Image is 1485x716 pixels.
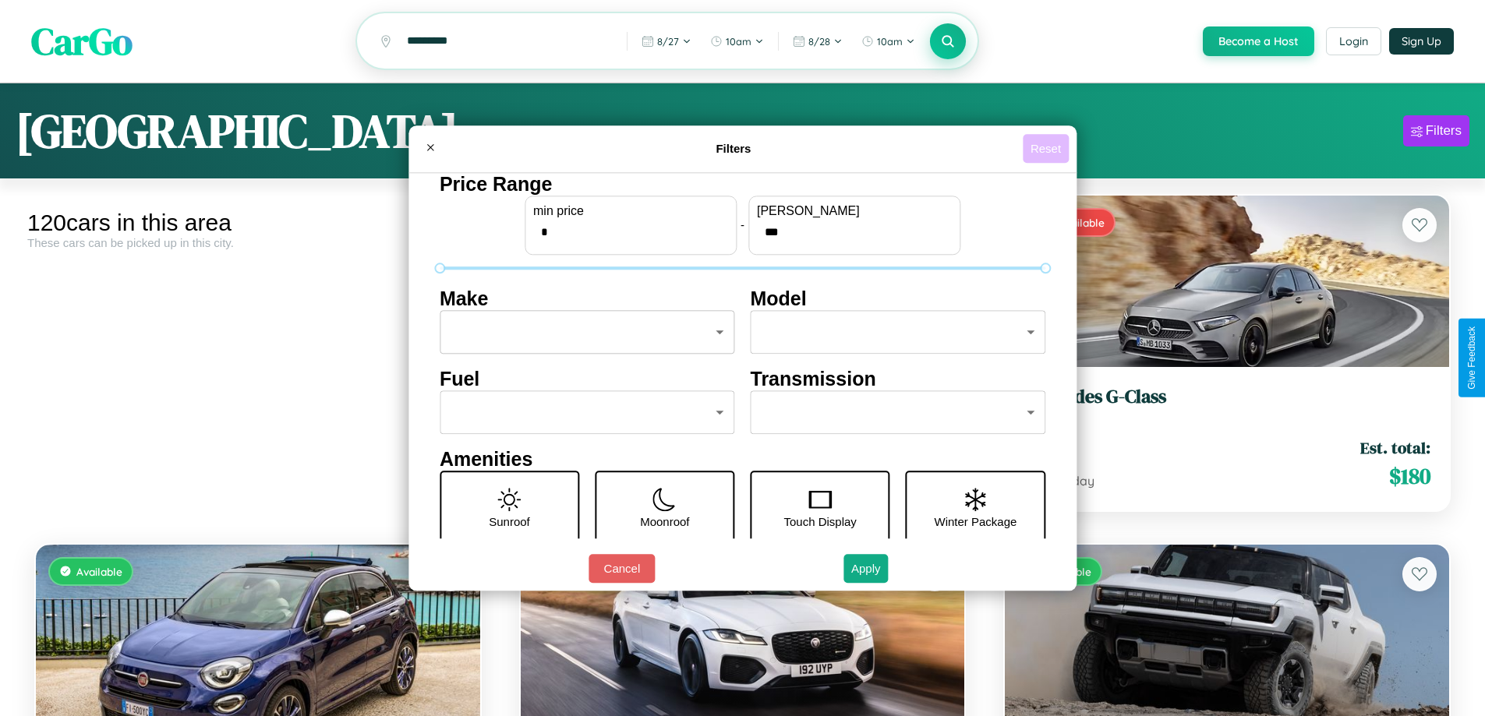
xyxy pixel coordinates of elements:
[751,287,1046,310] h4: Model
[440,287,735,310] h4: Make
[1203,26,1314,56] button: Become a Host
[1389,460,1430,492] span: $ 180
[702,29,772,54] button: 10am
[785,29,850,54] button: 8/28
[440,368,735,390] h4: Fuel
[27,210,489,236] div: 120 cars in this area
[877,35,903,48] span: 10am
[783,511,856,532] p: Touch Display
[1024,386,1430,408] h3: Mercedes G-Class
[76,565,122,578] span: Available
[589,554,655,583] button: Cancel
[843,554,889,583] button: Apply
[1466,326,1477,390] div: Give Feedback
[634,29,699,54] button: 8/27
[1024,386,1430,424] a: Mercedes G-Class2018
[1389,28,1454,55] button: Sign Up
[27,236,489,249] div: These cars can be picked up in this city.
[1426,123,1462,139] div: Filters
[444,142,1023,155] h4: Filters
[440,448,1045,471] h4: Amenities
[808,35,830,48] span: 8 / 28
[1403,115,1469,146] button: Filters
[440,173,1045,196] h4: Price Range
[935,511,1017,532] p: Winter Package
[1062,473,1094,489] span: / day
[16,99,458,163] h1: [GEOGRAPHIC_DATA]
[533,204,728,218] label: min price
[1023,134,1069,163] button: Reset
[854,29,923,54] button: 10am
[741,214,744,235] p: -
[1326,27,1381,55] button: Login
[489,511,530,532] p: Sunroof
[1360,436,1430,459] span: Est. total:
[657,35,679,48] span: 8 / 27
[640,511,689,532] p: Moonroof
[757,204,952,218] label: [PERSON_NAME]
[726,35,751,48] span: 10am
[751,368,1046,390] h4: Transmission
[31,16,133,67] span: CarGo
